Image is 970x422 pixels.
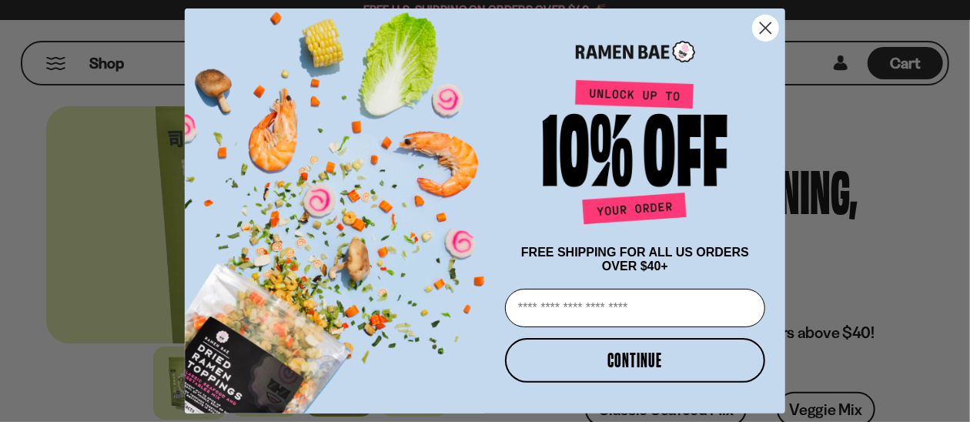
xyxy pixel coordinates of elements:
[752,15,779,42] button: Close dialog
[505,338,765,383] button: CONTINUE
[521,246,749,273] span: FREE SHIPPING FOR ALL US ORDERS OVER $40+
[576,39,695,65] img: Ramen Bae Logo
[539,79,731,230] img: Unlock up to 10% off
